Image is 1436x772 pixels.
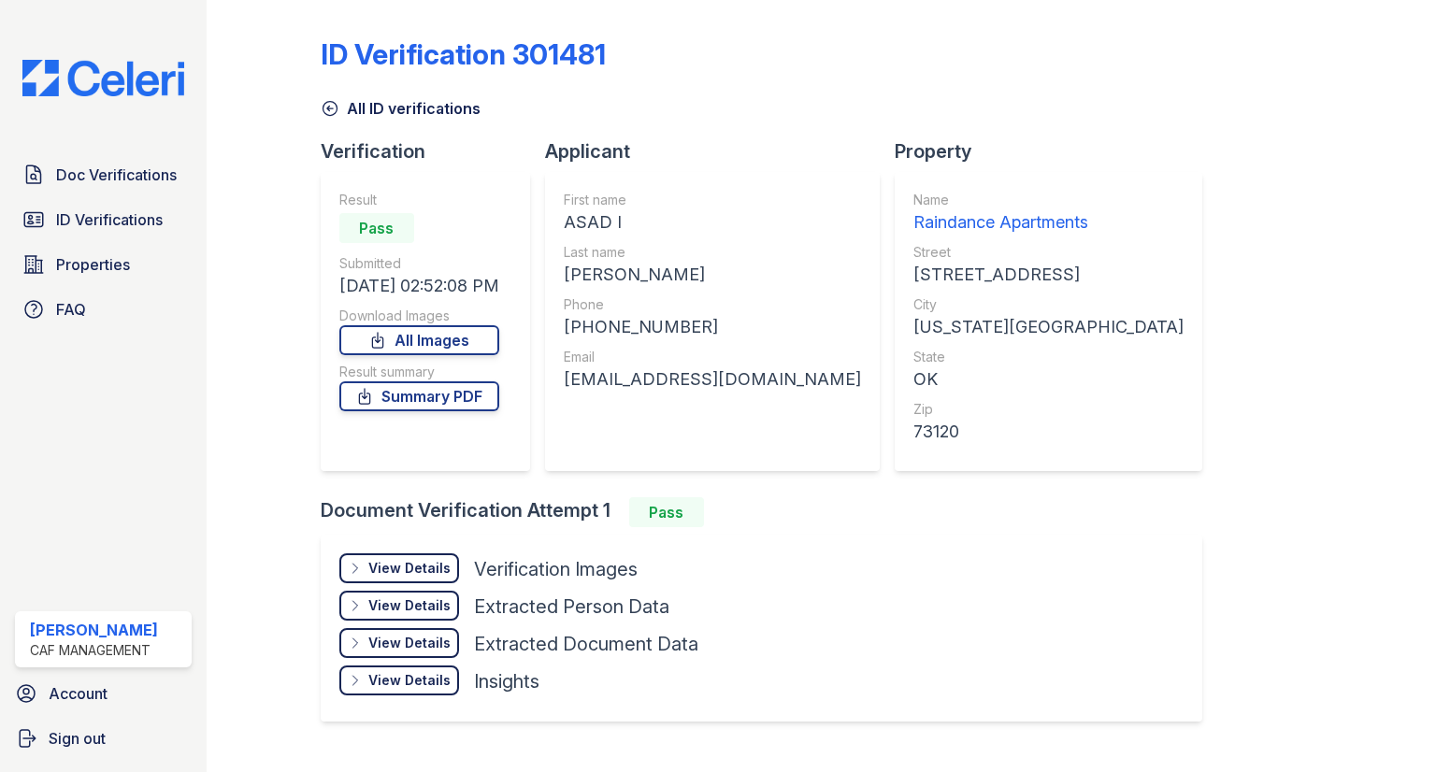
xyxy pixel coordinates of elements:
span: Account [49,682,108,705]
div: Result [339,191,499,209]
img: CE_Logo_Blue-a8612792a0a2168367f1c8372b55b34899dd931a85d93a1a3d3e32e68fde9ad4.png [7,60,199,96]
div: [PHONE_NUMBER] [564,314,861,340]
div: First name [564,191,861,209]
div: State [913,348,1184,366]
a: Account [7,675,199,712]
div: OK [913,366,1184,393]
div: Zip [913,400,1184,419]
div: Last name [564,243,861,262]
a: FAQ [15,291,192,328]
div: City [913,295,1184,314]
span: Properties [56,253,130,276]
a: Summary PDF [339,381,499,411]
div: ASAD I [564,209,861,236]
a: Name Raindance Apartments [913,191,1184,236]
div: Pass [339,213,414,243]
div: [PERSON_NAME] [564,262,861,288]
div: Name [913,191,1184,209]
div: View Details [368,634,451,652]
div: [DATE] 02:52:08 PM [339,273,499,299]
div: Verification Images [474,556,638,582]
div: Extracted Person Data [474,593,669,620]
div: [EMAIL_ADDRESS][DOMAIN_NAME] [564,366,861,393]
span: Sign out [49,727,106,750]
div: View Details [368,671,451,690]
a: ID Verifications [15,201,192,238]
div: Property [895,138,1217,164]
div: CAF Management [30,641,158,660]
div: Applicant [545,138,895,164]
div: Insights [474,668,539,694]
div: 73120 [913,419,1184,445]
div: Document Verification Attempt 1 [321,497,1217,527]
div: Verification [321,138,545,164]
div: Street [913,243,1184,262]
a: All ID verifications [321,97,481,120]
div: Raindance Apartments [913,209,1184,236]
a: Properties [15,246,192,283]
div: Download Images [339,307,499,325]
div: Submitted [339,254,499,273]
a: All Images [339,325,499,355]
div: [STREET_ADDRESS] [913,262,1184,288]
div: Phone [564,295,861,314]
div: [PERSON_NAME] [30,619,158,641]
div: Pass [629,497,704,527]
div: Email [564,348,861,366]
div: [US_STATE][GEOGRAPHIC_DATA] [913,314,1184,340]
a: Doc Verifications [15,156,192,193]
span: Doc Verifications [56,164,177,186]
div: ID Verification 301481 [321,37,606,71]
span: FAQ [56,298,86,321]
div: View Details [368,559,451,578]
div: Extracted Document Data [474,631,698,657]
iframe: chat widget [1357,697,1417,753]
span: ID Verifications [56,208,163,231]
div: Result summary [339,363,499,381]
a: Sign out [7,720,199,757]
div: View Details [368,596,451,615]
